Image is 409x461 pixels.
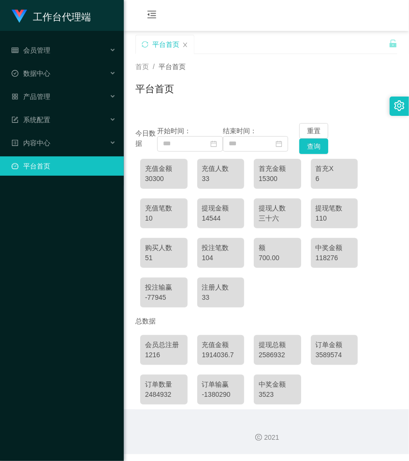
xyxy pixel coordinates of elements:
font: 额 [259,244,265,251]
button: 重置 [299,123,328,139]
font: 3523 [259,391,274,398]
a: 图标：仪表板平台首页 [12,156,116,176]
i: 图标：日历 [210,140,217,147]
font: 30300 [145,175,164,182]
font: 6 [316,175,320,182]
font: 1216 [145,351,160,359]
i: 图标: appstore-o [12,93,18,100]
font: 开始时间： [157,127,191,135]
font: 51 [145,254,153,262]
i: 图标： 关闭 [182,42,188,48]
button: 查询 [299,139,328,154]
font: 今日数据 [135,129,156,147]
font: 工作台代理端 [33,12,91,22]
font: 会员管理 [23,46,50,54]
font: 2021 [264,433,279,441]
font: 投注笔数 [202,244,229,251]
font: 订单金额 [316,341,343,349]
font: 提现金额 [202,204,229,212]
font: 15300 [259,175,278,182]
i: 图标： 表格 [12,116,18,123]
font: 注册人数 [202,283,229,291]
i: 图标：设置 [394,100,405,111]
font: 结束时间： [223,127,257,135]
font: 110 [316,214,327,222]
font: 提现总额 [259,341,286,349]
font: 提现笔数 [316,204,343,212]
font: 订单输赢 [202,380,229,388]
font: 提现人数 [259,204,286,212]
font: 2586932 [259,351,285,359]
font: 中奖金额 [316,244,343,251]
font: 投注输赢 [145,283,172,291]
font: 中奖金额 [259,380,286,388]
font: 10 [145,214,153,222]
font: 总数据 [135,317,156,325]
font: 首页 [135,63,149,70]
font: 数据中心 [23,70,50,77]
font: 充值金额 [202,341,229,349]
font: 会员总注册 [145,341,179,349]
i: 图标：日历 [276,140,282,147]
font: / [153,63,155,70]
font: -1380290 [202,391,231,398]
font: 118276 [316,254,338,262]
font: 充值金额 [145,165,172,172]
font: 平台首页 [152,41,179,48]
font: 首充金额 [259,165,286,172]
font: 系统配置 [23,116,50,124]
font: 33 [202,175,210,182]
i: 图标：同步 [142,41,148,48]
font: 内容中心 [23,139,50,147]
font: 订单数量 [145,380,172,388]
font: 三十六 [259,214,279,222]
font: 700.00 [259,254,279,262]
font: 33 [202,293,210,301]
font: 充值笔数 [145,204,172,212]
font: 购买人数 [145,244,172,251]
i: 图标： 表格 [12,47,18,54]
i: 图标： 解锁 [389,39,397,48]
img: logo.9652507e.png [12,10,27,23]
font: 1914036.7 [202,351,234,359]
i: 图标：版权 [255,434,262,441]
i: 图标: 检查-圆圈-o [12,70,18,77]
font: 首充X [316,165,334,172]
font: 产品管理 [23,93,50,100]
i: 图标: 菜单折叠 [135,0,168,31]
font: 平台首页 [135,84,174,94]
font: -77945 [145,293,166,301]
font: 平台首页 [159,63,186,70]
font: 104 [202,254,213,262]
font: 14544 [202,214,221,222]
i: 图标：个人资料 [12,140,18,146]
a: 工作台代理端 [12,12,91,19]
font: 充值人数 [202,165,229,172]
font: 2484932 [145,391,172,398]
font: 3589574 [316,351,342,359]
